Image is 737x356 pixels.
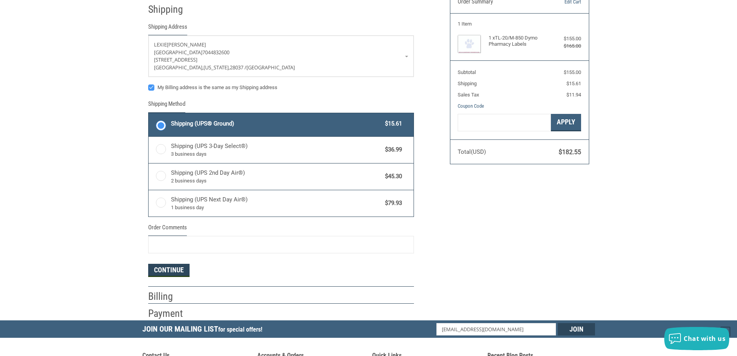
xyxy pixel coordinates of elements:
[148,3,193,16] h2: Shipping
[566,92,581,98] span: $11.94
[684,334,725,343] span: Chat with us
[550,42,581,50] div: $165.00
[171,177,381,185] span: 2 business days
[664,327,729,350] button: Chat with us
[171,150,381,158] span: 3 business days
[154,64,203,71] span: [GEOGRAPHIC_DATA],
[149,36,414,77] a: Enter or select a different address
[167,41,206,48] span: [PERSON_NAME]
[171,142,381,158] span: Shipping (UPS 3-Day Select®)
[230,64,246,71] span: 28037 /
[203,64,230,71] span: [US_STATE],
[148,264,190,277] button: Continue
[154,49,202,56] span: [GEOGRAPHIC_DATA]
[458,81,477,86] span: Shipping
[381,145,402,154] span: $36.99
[381,199,402,208] span: $79.93
[171,119,381,128] span: Shipping (UPS® Ground)
[148,290,193,303] h2: Billing
[489,35,549,48] h4: 1 x TL-20/M-850 Dymo Pharmacy Labels
[148,223,187,236] legend: Order Comments
[148,307,193,320] h2: Payment
[559,148,581,156] span: $182.55
[458,92,479,98] span: Sales Tax
[171,195,381,212] span: Shipping (UPS Next Day Air®)
[458,103,484,109] a: Coupon Code
[458,69,476,75] span: Subtotal
[564,69,581,75] span: $155.00
[566,81,581,86] span: $15.61
[551,114,581,131] button: Apply
[458,148,486,155] span: Total (USD)
[436,323,556,335] input: Email
[381,119,402,128] span: $15.61
[246,64,295,71] span: [GEOGRAPHIC_DATA]
[458,21,581,27] h3: 1 Item
[171,169,381,185] span: Shipping (UPS 2nd Day Air®)
[148,84,414,91] label: My Billing address is the same as my Shipping address
[148,22,187,35] legend: Shipping Address
[550,35,581,43] div: $155.00
[202,49,229,56] span: 7044832600
[154,41,167,48] span: LEXIE
[148,100,185,112] legend: Shipping Method
[171,204,381,212] span: 1 business day
[558,323,595,335] input: Join
[218,326,262,333] span: for special offers!
[142,320,266,340] h5: Join Our Mailing List
[154,56,197,63] span: [STREET_ADDRESS]
[458,114,551,131] input: Gift Certificate or Coupon Code
[381,172,402,181] span: $45.30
